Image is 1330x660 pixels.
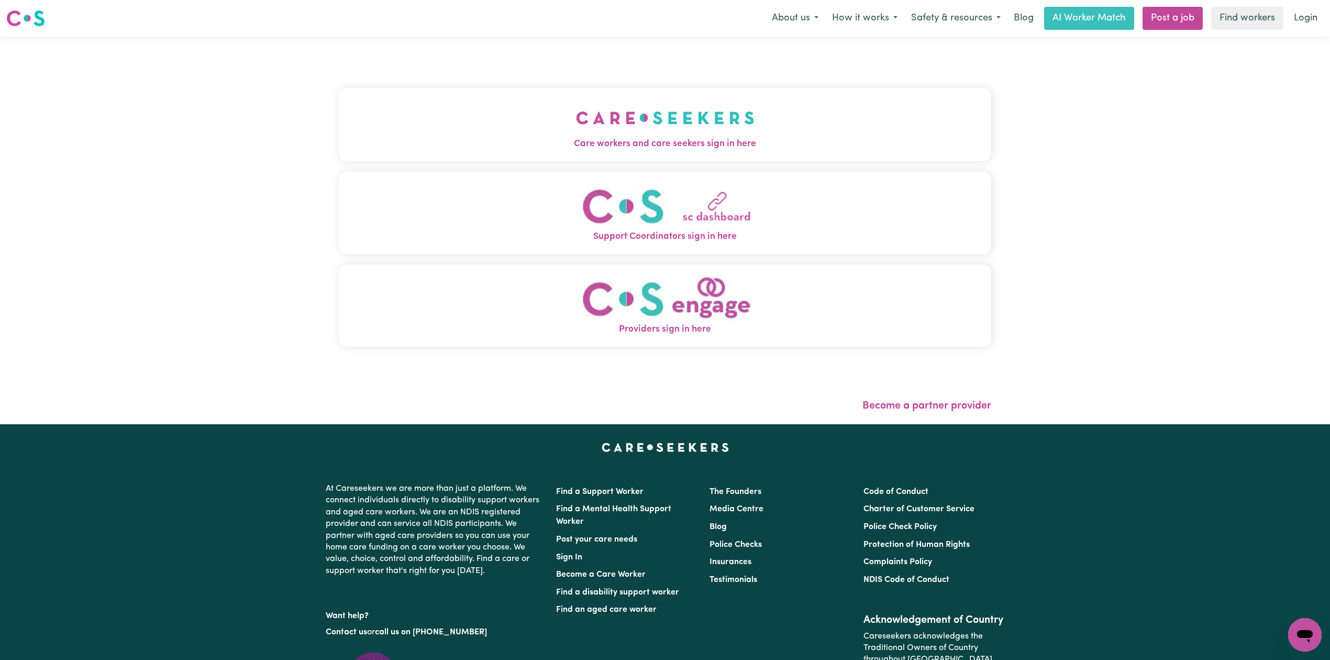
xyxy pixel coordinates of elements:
p: or [326,622,544,642]
a: Find a disability support worker [556,588,679,597]
p: At Careseekers we are more than just a platform. We connect individuals directly to disability su... [326,479,544,581]
a: Police Checks [710,541,762,549]
a: Contact us [326,628,367,636]
a: The Founders [710,488,761,496]
a: AI Worker Match [1044,7,1134,30]
a: Become a Care Worker [556,570,646,579]
button: Providers sign in here [339,265,991,347]
a: Careseekers logo [6,6,45,30]
button: Support Coordinators sign in here [339,172,991,254]
button: About us [765,7,825,29]
a: Sign In [556,553,582,562]
p: Want help? [326,606,544,622]
a: Find a Mental Health Support Worker [556,505,671,526]
a: Blog [1007,7,1040,30]
a: Code of Conduct [863,488,928,496]
a: Login [1288,7,1324,30]
span: Care workers and care seekers sign in here [339,137,991,151]
iframe: Button to launch messaging window [1288,618,1322,652]
button: How it works [825,7,904,29]
a: Careseekers home page [602,443,729,452]
a: Find a Support Worker [556,488,644,496]
a: Post a job [1143,7,1203,30]
button: Care workers and care seekers sign in here [339,88,991,161]
a: Blog [710,523,727,531]
span: Support Coordinators sign in here [339,230,991,244]
a: Media Centre [710,505,763,513]
span: Providers sign in here [339,323,991,336]
a: Testimonials [710,576,757,584]
a: Insurances [710,558,751,566]
h2: Acknowledgement of Country [863,614,1004,626]
a: Post your care needs [556,535,637,544]
a: Find an aged care worker [556,606,657,614]
a: Protection of Human Rights [863,541,970,549]
a: Police Check Policy [863,523,937,531]
img: Careseekers logo [6,9,45,28]
a: Complaints Policy [863,558,932,566]
a: Charter of Customer Service [863,505,974,513]
button: Safety & resources [904,7,1007,29]
a: Find workers [1211,7,1283,30]
a: NDIS Code of Conduct [863,576,949,584]
a: Become a partner provider [862,401,991,411]
a: call us on [PHONE_NUMBER] [375,628,487,636]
